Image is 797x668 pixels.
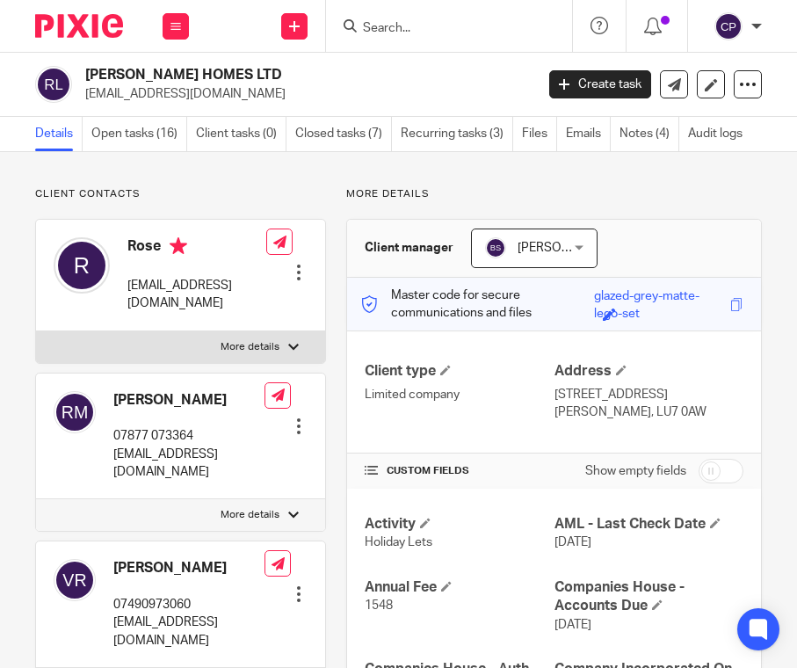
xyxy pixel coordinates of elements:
h4: CUSTOM FIELDS [365,464,554,478]
p: [EMAIL_ADDRESS][DOMAIN_NAME] [85,85,523,103]
p: [EMAIL_ADDRESS][DOMAIN_NAME] [113,446,264,482]
span: [DATE] [554,536,591,548]
h4: [PERSON_NAME] [113,559,264,577]
div: glazed-grey-matte-lego-set [594,287,726,308]
p: Limited company [365,386,554,403]
span: [PERSON_NAME] [518,242,614,254]
p: More details [221,508,279,522]
a: Open tasks (16) [91,117,187,151]
img: Pixie [35,14,123,38]
label: Show empty fields [585,462,686,480]
a: Emails [566,117,611,151]
p: 07490973060 [113,596,264,614]
i: Primary [170,237,187,255]
p: [EMAIL_ADDRESS][DOMAIN_NAME] [113,614,264,650]
a: Files [522,117,557,151]
img: svg%3E [35,66,72,103]
p: Client contacts [35,187,326,201]
a: Details [35,117,83,151]
a: Recurring tasks (3) [401,117,513,151]
h4: Address [554,362,743,381]
h4: Rose [127,237,266,259]
p: More details [221,340,279,354]
h4: Client type [365,362,554,381]
span: [DATE] [554,619,591,631]
p: 07877 073364 [113,427,264,445]
h4: Annual Fee [365,578,554,597]
h4: Companies House - Accounts Due [554,578,743,616]
span: 1548 [365,599,393,612]
h3: Client manager [365,239,453,257]
p: [STREET_ADDRESS] [554,386,743,403]
img: svg%3E [485,237,506,258]
a: Client tasks (0) [196,117,286,151]
img: svg%3E [54,559,96,601]
p: Master code for secure communications and files [360,287,594,323]
p: [PERSON_NAME], LU7 0AW [554,403,743,421]
img: svg%3E [54,237,110,294]
h2: [PERSON_NAME] HOMES LTD [85,66,435,84]
a: Closed tasks (7) [295,117,392,151]
h4: Activity [365,515,554,534]
p: More details [346,187,762,201]
span: Holiday Lets [365,536,432,548]
img: svg%3E [714,12,743,40]
h4: [PERSON_NAME] [113,391,264,410]
a: Create task [549,70,651,98]
img: svg%3E [54,391,96,433]
input: Search [361,21,519,37]
a: Notes (4) [619,117,679,151]
p: [EMAIL_ADDRESS][DOMAIN_NAME] [127,277,266,313]
a: Audit logs [688,117,751,151]
h4: AML - Last Check Date [554,515,743,534]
